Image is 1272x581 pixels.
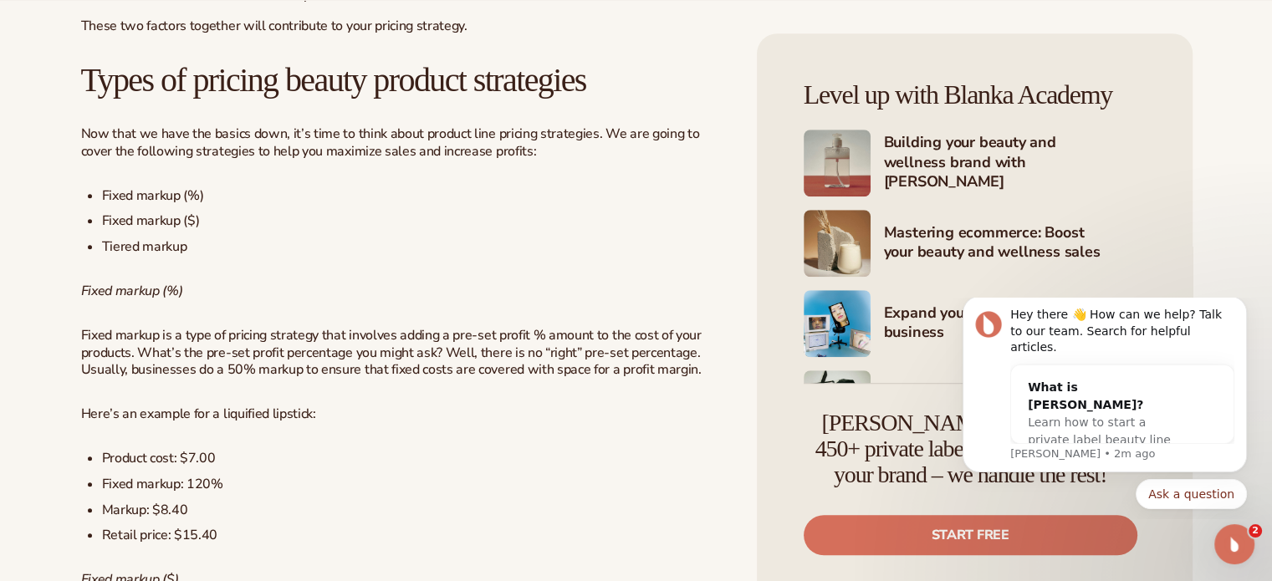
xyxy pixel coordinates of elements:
div: Quick reply options [25,181,309,212]
h2: Types of pricing beauty product strategies [81,62,724,99]
iframe: Intercom live chat [1214,524,1254,564]
p: These two factors together will contribute to your pricing strategy. [81,18,724,35]
h4: Mastering ecommerce: Boost your beauty and wellness sales [884,223,1146,264]
a: Shopify Image 8 Marketing your beauty and wellness brand 101 [804,370,1146,437]
span: Learn how to start a private label beauty line with [PERSON_NAME] [90,118,233,166]
li: Fixed markup: 120% [102,476,724,493]
li: Markup: $8.40 [102,502,724,519]
li: Retail price: $15.40 [102,527,724,544]
li: Product cost: $7.00 [102,450,724,467]
li: Tiered markup [102,238,724,256]
div: Message content [73,9,297,146]
div: What is [PERSON_NAME]? [90,81,246,116]
p: Now that we have the basics down, it’s time to think about product line pricing strategies. We ar... [81,125,724,161]
button: Quick reply: Ask a question [198,181,309,212]
img: Shopify Image 5 [804,130,871,196]
div: What is [PERSON_NAME]?Learn how to start a private label beauty line with [PERSON_NAME] [74,68,263,182]
p: Message from Lee, sent 2m ago [73,149,297,164]
em: Fixed markup (%) [81,282,183,300]
a: Shopify Image 6 Mastering ecommerce: Boost your beauty and wellness sales [804,210,1146,277]
a: Shopify Image 7 Expand your beauty/wellness business [804,290,1146,357]
h4: Building your beauty and wellness brand with [PERSON_NAME] [884,133,1146,193]
h4: Expand your beauty/wellness business [884,303,1146,344]
li: Fixed markup ($) [102,212,724,230]
li: Fixed markup (%) [102,187,724,205]
h4: [PERSON_NAME] to explore our 450+ private label products. Just add your brand – we handle the rest! [804,410,1137,487]
img: Profile image for Lee [38,13,64,40]
img: Shopify Image 7 [804,290,871,357]
a: Shopify Image 5 Building your beauty and wellness brand with [PERSON_NAME] [804,130,1146,196]
p: Here’s an example for a liquified lipstick: [81,405,724,423]
img: Shopify Image 6 [804,210,871,277]
img: Shopify Image 8 [804,370,871,437]
iframe: Intercom notifications message [937,298,1272,519]
span: 2 [1249,524,1262,538]
div: Hey there 👋 How can we help? Talk to our team. Search for helpful articles. [73,9,297,59]
p: Fixed markup is a type of pricing strategy that involves adding a pre-set profit % amount to the ... [81,327,724,379]
h4: Level up with Blanka Academy [804,80,1146,110]
a: Start free [804,515,1137,555]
